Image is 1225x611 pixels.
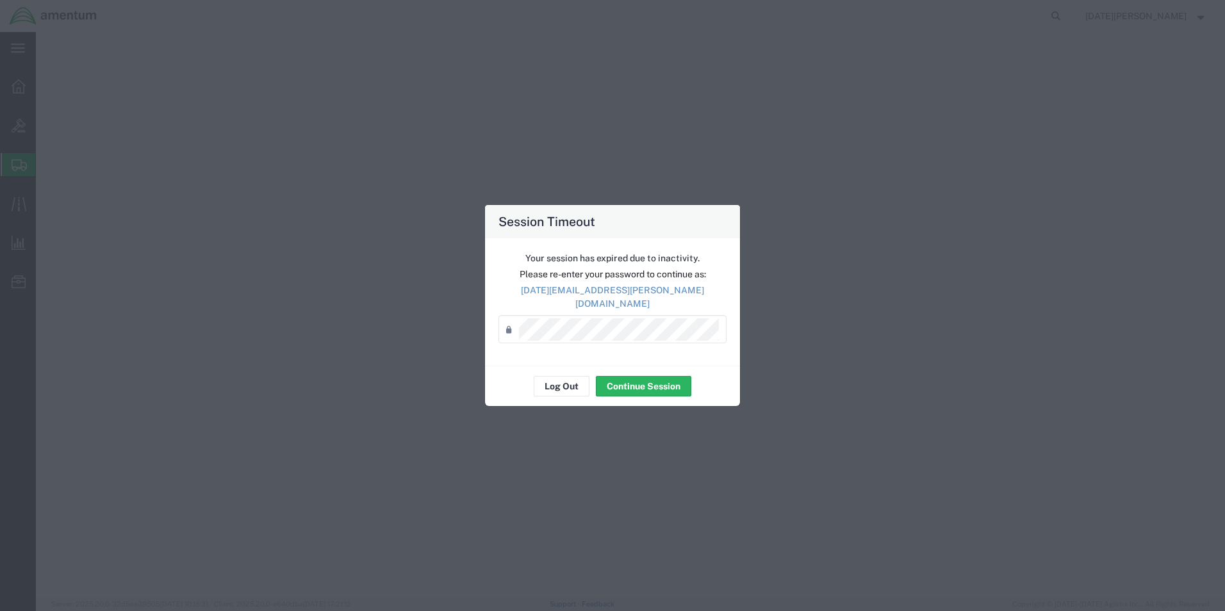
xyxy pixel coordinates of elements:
[498,212,595,231] h4: Session Timeout
[498,284,727,311] p: [DATE][EMAIL_ADDRESS][PERSON_NAME][DOMAIN_NAME]
[596,376,691,396] button: Continue Session
[498,268,727,281] p: Please re-enter your password to continue as:
[498,252,727,265] p: Your session has expired due to inactivity.
[534,376,589,396] button: Log Out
